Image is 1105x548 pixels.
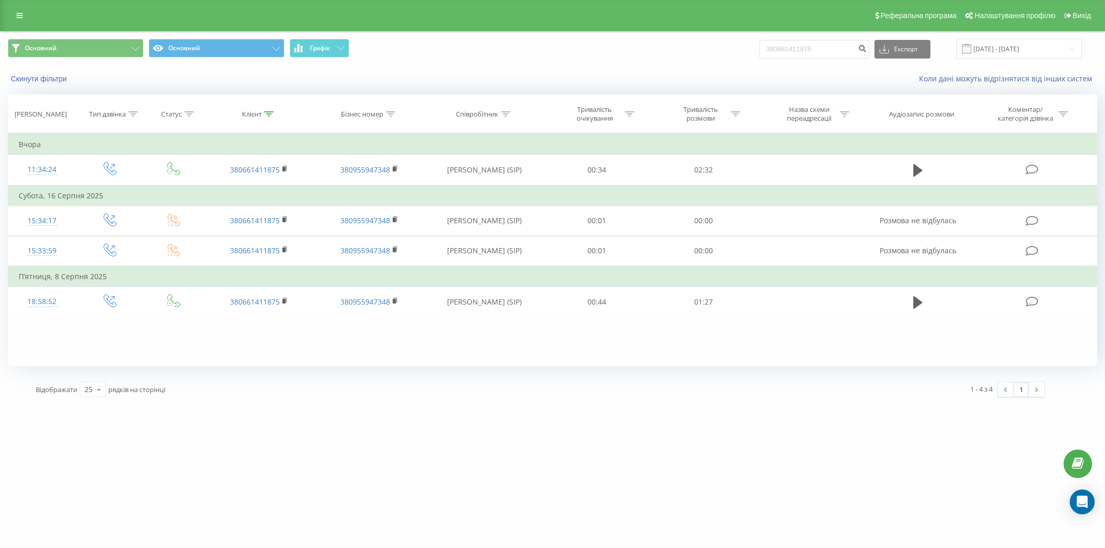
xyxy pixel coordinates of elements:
td: 00:00 [650,236,756,266]
span: Розмова не відбулась [880,246,956,255]
span: Розмова не відбулась [880,215,956,225]
td: 00:01 [544,236,650,266]
div: [PERSON_NAME] [15,110,67,119]
td: 00:01 [544,206,650,236]
button: Графік [290,39,349,57]
a: 380955947348 [340,246,390,255]
div: 25 [84,384,93,395]
a: 380955947348 [340,215,390,225]
div: 18:58:52 [19,292,66,312]
a: 380661411875 [230,215,280,225]
div: 15:33:59 [19,241,66,261]
button: Експорт [874,40,930,59]
span: Графік [310,45,330,52]
td: 02:32 [650,155,756,185]
a: 380661411875 [230,246,280,255]
td: 00:44 [544,287,650,317]
a: 380661411875 [230,297,280,307]
a: 1 [1013,382,1029,397]
div: Клієнт [242,110,262,119]
div: Співробітник [456,110,498,119]
span: Реферальна програма [881,11,957,20]
button: Скинути фільтри [8,74,72,83]
div: Бізнес номер [341,110,383,119]
span: Налаштування профілю [974,11,1055,20]
div: Тривалість розмови [673,105,728,123]
button: Основний [149,39,284,57]
div: Open Intercom Messenger [1070,489,1095,514]
div: Тип дзвінка [89,110,126,119]
td: [PERSON_NAME] (SIP) [425,236,544,266]
a: 380955947348 [340,165,390,175]
div: Аудіозапис розмови [889,110,954,119]
td: Субота, 16 Серпня 2025 [8,185,1097,206]
span: Відображати [36,385,77,394]
div: Статус [161,110,182,119]
td: Вчора [8,134,1097,155]
span: Основний [25,44,56,52]
div: Тривалість очікування [567,105,622,123]
td: П’ятниця, 8 Серпня 2025 [8,266,1097,287]
td: 01:27 [650,287,756,317]
td: [PERSON_NAME] (SIP) [425,287,544,317]
button: Основний [8,39,143,57]
a: 380955947348 [340,297,390,307]
span: рядків на сторінці [108,385,165,394]
input: Пошук за номером [759,40,869,59]
span: Вихід [1073,11,1091,20]
td: 00:34 [544,155,650,185]
td: [PERSON_NAME] (SIP) [425,155,544,185]
div: 1 - 4 з 4 [970,384,993,394]
a: 380661411875 [230,165,280,175]
td: [PERSON_NAME] (SIP) [425,206,544,236]
div: Коментар/категорія дзвінка [995,105,1056,123]
div: 11:34:24 [19,160,66,180]
td: 00:00 [650,206,756,236]
div: Назва схеми переадресації [782,105,837,123]
div: 15:34:17 [19,211,66,231]
a: Коли дані можуть відрізнятися вiд інших систем [919,74,1097,83]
